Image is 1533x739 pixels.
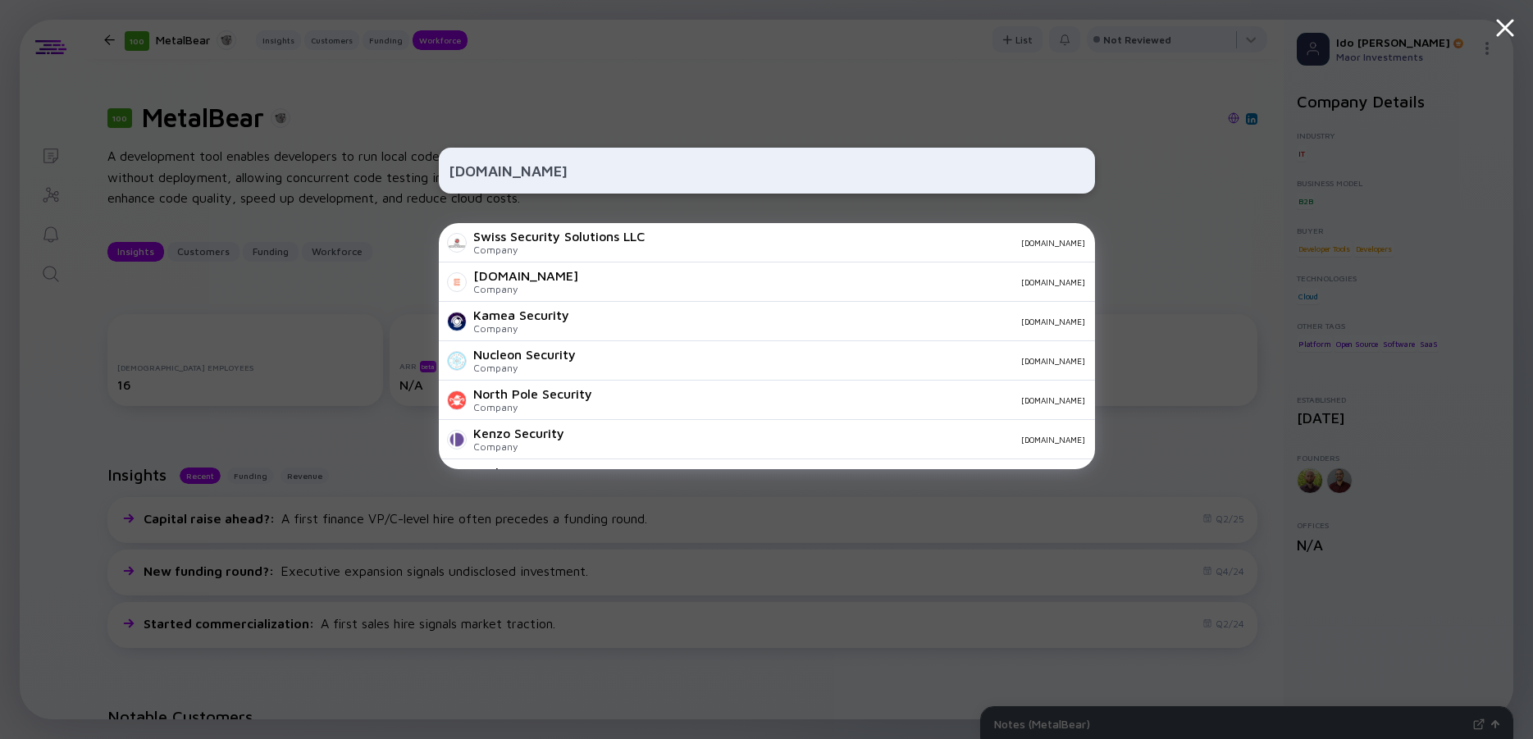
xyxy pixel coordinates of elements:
div: [DOMAIN_NAME] [605,395,1085,405]
div: Kamea Security [473,308,569,322]
div: Company [473,244,645,256]
div: Company [473,362,576,374]
div: [DOMAIN_NAME] [658,238,1085,248]
div: [DOMAIN_NAME] [473,268,578,283]
div: [DOMAIN_NAME] [577,435,1085,445]
div: [DOMAIN_NAME] [589,356,1085,366]
div: Company [473,401,592,413]
div: [DOMAIN_NAME] [582,317,1085,326]
div: [DOMAIN_NAME] [591,277,1085,287]
div: Company [473,440,564,453]
div: Nucleon Security [473,347,576,362]
div: Kenzo Security [473,426,564,440]
div: Swiss Security Solutions LLC [473,229,645,244]
input: Search Company or Investor... [449,156,1085,185]
div: Reclaim Security [473,465,575,480]
div: North Pole Security [473,386,592,401]
div: Company [473,283,578,295]
div: Company [473,322,569,335]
